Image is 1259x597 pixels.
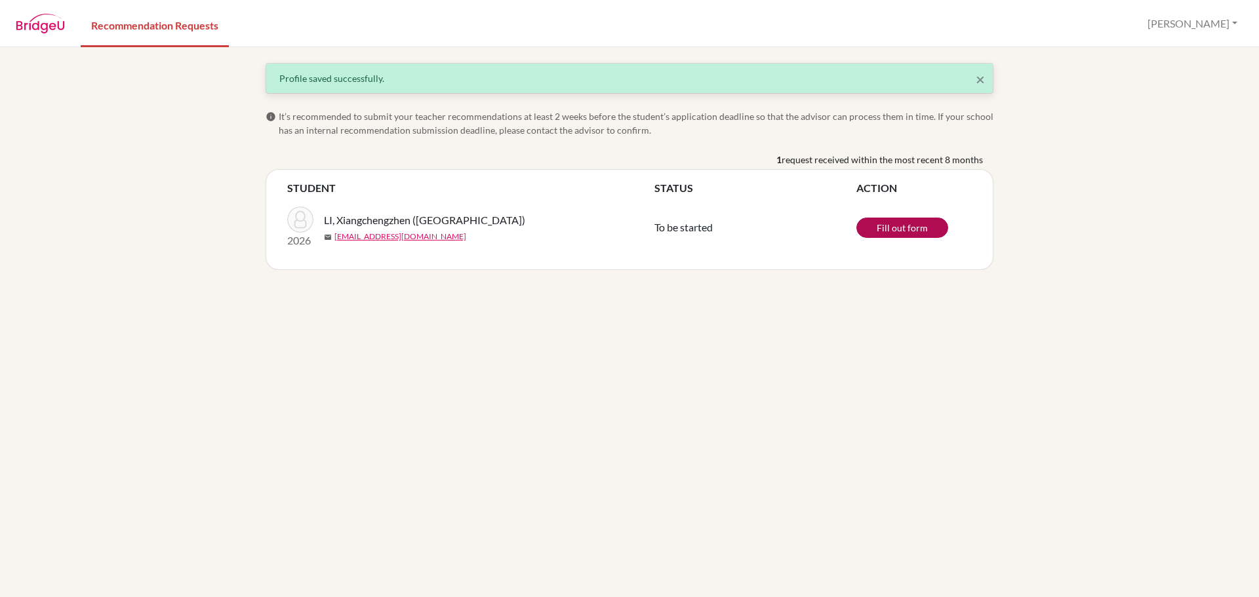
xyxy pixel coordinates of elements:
span: LI, Xiangchengzhen ([GEOGRAPHIC_DATA]) [324,212,525,228]
th: STATUS [654,180,856,196]
span: To be started [654,221,713,233]
div: Profile saved successfully. [279,71,980,85]
button: Close [976,71,985,87]
button: [PERSON_NAME] [1142,11,1243,36]
b: 1 [776,153,782,166]
span: info [266,111,276,122]
span: mail [324,233,332,241]
a: [EMAIL_ADDRESS][DOMAIN_NAME] [334,231,466,242]
img: LI, Xiangchengzhen (Timi) [287,206,313,233]
th: ACTION [856,180,972,196]
span: request received within the most recent 8 months [782,153,983,166]
a: Recommendation Requests [81,2,229,47]
th: STUDENT [287,180,654,196]
p: 2026 [287,233,313,248]
span: It’s recommended to submit your teacher recommendations at least 2 weeks before the student’s app... [279,109,993,137]
img: BridgeU logo [16,14,65,33]
a: Fill out form [856,218,948,238]
span: × [976,69,985,88]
